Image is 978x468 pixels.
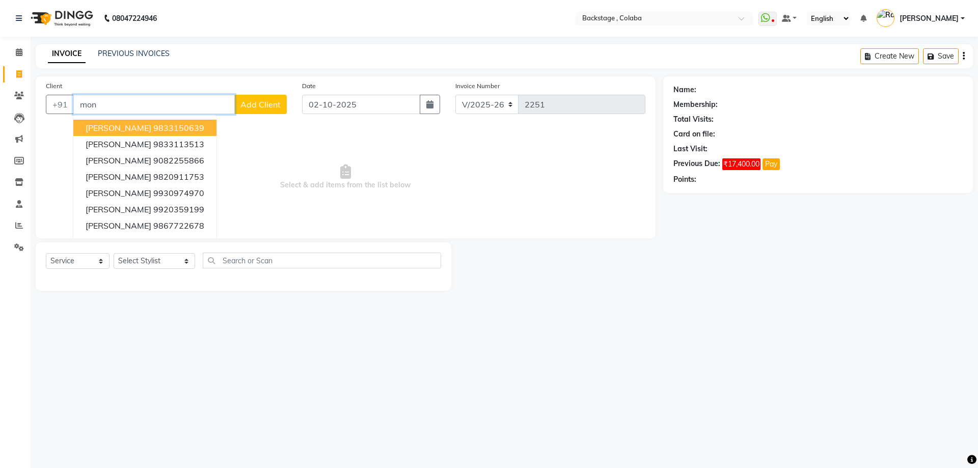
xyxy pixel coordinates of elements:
ngb-highlight: 9833113513 [153,139,204,149]
input: Search by Name/Mobile/Email/Code [73,95,235,114]
ngb-highlight: 9867722678 [153,221,204,231]
button: Create New [860,48,919,64]
div: Card on file: [673,129,715,140]
span: [PERSON_NAME] [86,221,151,231]
input: Search or Scan [203,253,441,268]
label: Client [46,81,62,91]
label: Invoice Number [455,81,500,91]
label: Date [302,81,316,91]
span: ₹17,400.00 [722,158,760,170]
button: +91 [46,95,74,114]
ngb-highlight: 9082255866 [153,155,204,166]
b: 08047224946 [112,4,157,33]
div: Total Visits: [673,114,714,125]
ngb-highlight: 9833150639 [153,123,204,133]
ngb-highlight: 9930974970 [153,188,204,198]
span: [PERSON_NAME] [86,139,151,149]
a: PREVIOUS INVOICES [98,49,170,58]
span: [PERSON_NAME] [86,155,151,166]
div: Name: [673,85,696,95]
span: Add Client [240,99,281,109]
span: Select & add items from the list below [46,126,645,228]
div: Last Visit: [673,144,708,154]
ngb-highlight: 9920202739 [153,237,204,247]
div: Membership: [673,99,718,110]
button: Save [923,48,959,64]
span: [PERSON_NAME] [86,172,151,182]
span: [PERSON_NAME] [86,237,151,247]
div: Points: [673,174,696,185]
button: Pay [763,158,780,170]
span: [PERSON_NAME] [86,188,151,198]
ngb-highlight: 9820911753 [153,172,204,182]
a: INVOICE [48,45,86,63]
button: Add Client [234,95,287,114]
span: [PERSON_NAME] [86,204,151,214]
img: Rashmi Banerjee [877,9,894,27]
span: [PERSON_NAME] [900,13,959,24]
ngb-highlight: 9920359199 [153,204,204,214]
div: Previous Due: [673,158,720,170]
span: [PERSON_NAME] [86,123,151,133]
img: logo [26,4,96,33]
